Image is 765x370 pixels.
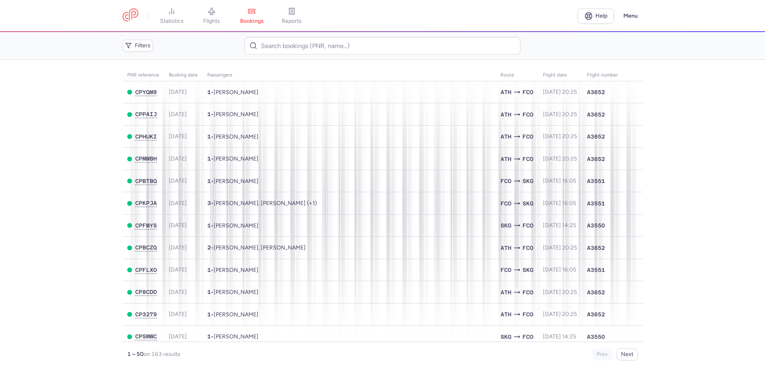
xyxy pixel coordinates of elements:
a: bookings [232,7,272,25]
span: • [207,200,317,207]
span: • [207,222,258,229]
span: [DATE] [169,155,187,162]
span: 1 [207,267,211,273]
span: SKG [501,221,511,230]
a: reports [272,7,312,25]
span: FCO [523,332,533,341]
span: CPFMYS [135,222,157,229]
button: CPFLXO [135,267,157,273]
span: 3 [207,200,211,206]
span: Valeria FINOCCHIARO [214,311,258,318]
span: [DATE] 16:05 [543,266,576,273]
span: bookings [240,18,264,25]
span: [DATE] [169,88,187,95]
span: [DATE] [169,111,187,118]
span: A3550 [587,333,605,341]
span: A3652 [587,288,605,296]
span: A3551 [587,199,605,207]
span: [DATE] 20:25 [543,88,577,95]
span: [DATE] 20:25 [543,155,577,162]
span: SKG [501,332,511,341]
span: Charalampos ZAROGIANNIS [214,267,258,273]
button: Next [617,348,638,360]
span: FCO [523,310,533,319]
span: A3551 [587,266,605,274]
span: reports [282,18,302,25]
button: CPKPJA [135,200,157,207]
span: [DATE] 20:25 [543,111,577,118]
span: • [207,244,306,251]
button: Filters [122,40,153,52]
span: • [207,111,258,118]
span: statistics [160,18,184,25]
span: • [207,133,258,140]
a: CitizenPlane red outlined logo [122,8,138,23]
span: [DATE] [169,222,187,229]
span: SKG [523,265,533,274]
span: 1 [207,333,211,340]
span: • [207,267,258,273]
span: CPYQM9 [135,89,157,95]
span: 1 [207,178,211,184]
span: A3652 [587,88,605,96]
span: 1 [207,155,211,162]
a: Help [578,8,614,24]
span: FCO [501,199,511,208]
span: • [207,311,258,318]
span: Eduardo ANDRIA, Ersilia BRANCACCIO, Alberto ANDRIA [214,200,317,207]
span: FCO [523,155,533,163]
span: FCO [523,132,533,141]
span: A3652 [587,244,605,252]
span: [DATE] [169,289,187,296]
button: CPMWBH [135,155,157,162]
span: CPHUKI [135,133,157,140]
span: [DATE] [169,177,187,184]
span: • [207,155,258,162]
span: FCO [501,265,511,274]
span: ATH [501,132,511,141]
th: Flight number [582,69,623,81]
span: Sofia ZANUZZI [214,89,258,96]
span: 1 [207,222,211,229]
button: CP8CDD [135,289,157,296]
span: A3652 [587,310,605,318]
span: ATH [501,88,511,97]
span: [DATE] [169,266,187,273]
th: Booking date [164,69,202,81]
span: Peter PETROPOULOS [214,333,258,340]
span: FCO [523,88,533,97]
button: CPBCZQ [135,244,157,251]
span: [DATE] 20:25 [543,244,577,251]
span: A3551 [587,177,605,185]
span: 1 [207,89,211,95]
span: 2 [207,244,211,251]
span: [DATE] [169,311,187,318]
span: flights [203,18,220,25]
span: [DATE] 16:05 [543,177,576,184]
span: SKG [523,199,533,208]
span: Caterina MANFREDI CLARKE [214,289,258,296]
a: flights [192,7,232,25]
span: Dimitrios KAPLANIS [214,222,258,229]
span: CPBTBQ [135,178,157,184]
span: • [207,333,258,340]
span: A3550 [587,221,605,229]
span: FCO [501,177,511,185]
input: Search bookings (PNR, name...) [244,37,520,54]
span: • [207,89,258,96]
th: Route [496,69,538,81]
span: [DATE] 20:25 [543,311,577,318]
span: A3652 [587,133,605,141]
button: CP3279 [135,311,157,318]
span: ATH [501,155,511,163]
span: SKG [523,177,533,185]
span: Filters [135,42,150,49]
span: Pati MAGOMEDOVA [214,111,258,118]
span: FCO [523,221,533,230]
th: flight date [538,69,582,81]
button: CPSMWC [135,333,157,340]
span: Androniki PAPATHANASI [214,178,258,185]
